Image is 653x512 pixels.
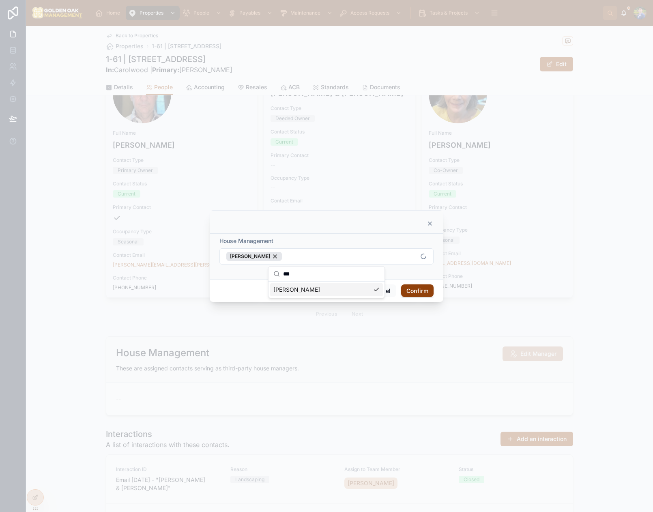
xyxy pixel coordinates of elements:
[226,252,282,261] button: Unselect 8
[401,284,434,297] button: Confirm
[219,248,434,265] button: Select Button
[273,286,320,294] span: [PERSON_NAME]
[269,282,384,298] div: Suggestions
[219,237,273,244] span: House Management
[230,253,270,260] span: [PERSON_NAME]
